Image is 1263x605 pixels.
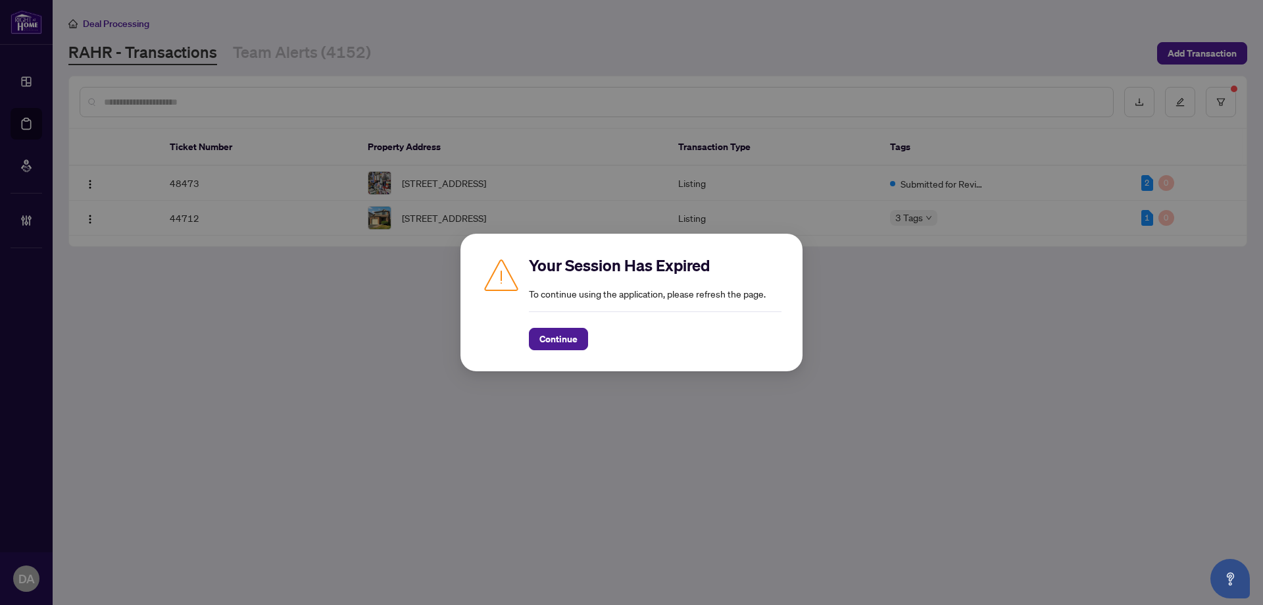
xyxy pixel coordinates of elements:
button: Open asap [1210,559,1250,598]
span: Continue [539,329,578,350]
div: To continue using the application, please refresh the page. [529,255,781,350]
button: Continue [529,328,588,350]
img: Caution icon [482,255,521,294]
h2: Your Session Has Expired [529,255,781,276]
